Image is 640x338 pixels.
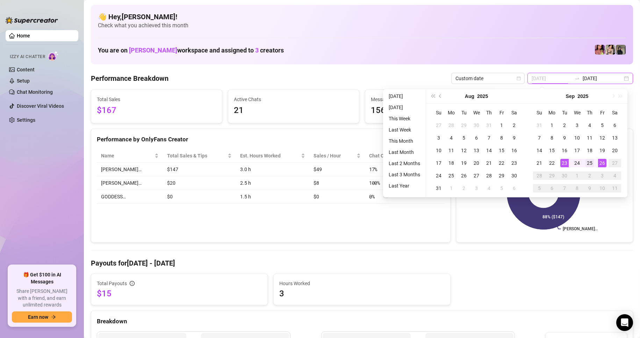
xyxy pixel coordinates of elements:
[609,157,621,169] td: 2025-09-27
[548,134,556,142] div: 8
[167,152,226,160] span: Total Sales & Tips
[510,159,518,167] div: 23
[17,117,35,123] a: Settings
[571,106,583,119] th: We
[532,75,571,82] input: Start date
[386,170,423,179] li: Last 3 Months
[91,73,168,83] h4: Performance Breakdown
[369,179,380,187] span: 100 %
[240,152,300,160] div: Est. Hours Worked
[573,121,581,129] div: 3
[497,146,506,155] div: 15
[508,182,520,195] td: 2025-09-06
[470,182,483,195] td: 2025-09-03
[369,166,380,173] span: 17 %
[574,76,580,81] span: to
[460,184,468,192] div: 2
[472,121,481,129] div: 30
[472,159,481,167] div: 20
[483,169,495,182] td: 2025-08-28
[437,89,444,103] button: Previous month (PageUp)
[571,119,583,132] td: 2025-09-03
[445,119,458,132] td: 2025-07-28
[485,184,493,192] div: 4
[596,132,609,144] td: 2025-09-12
[508,132,520,144] td: 2025-08-09
[458,182,470,195] td: 2025-09-02
[445,144,458,157] td: 2025-08-11
[236,176,309,190] td: 2.5 h
[386,103,423,112] li: [DATE]
[371,96,490,103] span: Messages Sent
[535,121,544,129] div: 31
[585,121,594,129] div: 4
[97,190,163,204] td: GODDESS…
[309,163,365,176] td: $49
[432,119,445,132] td: 2025-07-27
[510,134,518,142] div: 9
[548,159,556,167] div: 22
[477,89,488,103] button: Choose a year
[533,182,546,195] td: 2025-10-05
[365,149,445,163] th: Chat Conversion
[17,78,30,84] a: Setup
[583,75,623,82] input: End date
[533,144,546,157] td: 2025-09-14
[609,106,621,119] th: Sa
[445,106,458,119] th: Mo
[609,119,621,132] td: 2025-09-06
[97,176,163,190] td: [PERSON_NAME]…
[598,184,606,192] div: 10
[470,169,483,182] td: 2025-08-27
[163,176,236,190] td: $20
[508,106,520,119] th: Sa
[483,157,495,169] td: 2025-08-21
[12,288,72,309] span: Share [PERSON_NAME] with a friend, and earn unlimited rewards
[97,288,262,299] span: $15
[611,184,619,192] div: 11
[497,134,506,142] div: 8
[596,169,609,182] td: 2025-10-03
[97,135,445,144] div: Performance by OnlyFans Creator
[97,317,627,326] div: Breakdown
[10,54,45,60] span: Izzy AI Chatter
[571,169,583,182] td: 2025-10-01
[573,146,581,155] div: 17
[510,171,518,180] div: 30
[17,67,35,72] a: Content
[460,134,468,142] div: 5
[129,47,177,54] span: [PERSON_NAME]
[447,134,455,142] div: 4
[472,184,481,192] div: 3
[432,132,445,144] td: 2025-08-03
[508,119,520,132] td: 2025-08-02
[458,106,470,119] th: Tu
[470,144,483,157] td: 2025-08-13
[130,281,135,286] span: info-circle
[596,144,609,157] td: 2025-09-19
[445,182,458,195] td: 2025-09-01
[598,121,606,129] div: 5
[472,134,481,142] div: 6
[432,144,445,157] td: 2025-08-10
[485,121,493,129] div: 31
[558,132,571,144] td: 2025-09-09
[495,157,508,169] td: 2025-08-22
[458,132,470,144] td: 2025-08-05
[497,121,506,129] div: 1
[495,169,508,182] td: 2025-08-29
[447,121,455,129] div: 28
[598,171,606,180] div: 3
[596,106,609,119] th: Fr
[483,132,495,144] td: 2025-08-07
[369,193,380,200] span: 0 %
[371,104,490,117] span: 156
[465,89,474,103] button: Choose a month
[163,190,236,204] td: $0
[573,159,581,167] div: 24
[583,132,596,144] td: 2025-09-11
[447,146,455,155] div: 11
[546,119,558,132] td: 2025-09-01
[560,159,569,167] div: 23
[583,119,596,132] td: 2025-09-04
